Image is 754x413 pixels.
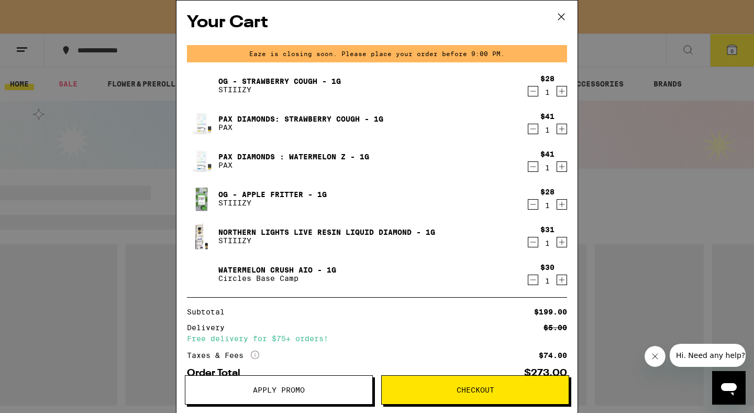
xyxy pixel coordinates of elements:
div: $31 [540,225,555,234]
img: OG - Apple Fritter - 1g [187,184,216,213]
a: OG - Strawberry Cough - 1g [218,77,341,85]
iframe: Button to launch messaging window [712,371,746,405]
img: Pax Diamonds: Strawberry Cough - 1g [187,108,216,138]
button: Decrement [528,199,538,210]
div: $41 [540,112,555,121]
div: $5.00 [544,324,567,331]
p: Circles Base Camp [218,274,336,282]
div: 1 [540,88,555,96]
a: Northern Lights Live Resin Liquid Diamond - 1g [218,228,435,236]
p: STIIIZY [218,85,341,94]
button: Decrement [528,161,538,172]
span: Apply Promo [253,386,305,394]
div: Free delivery for $75+ orders! [187,335,567,342]
button: Increment [557,124,567,134]
button: Increment [557,86,567,96]
p: PAX [218,123,383,132]
button: Increment [557,237,567,247]
div: Delivery [187,324,232,331]
p: STIIIZY [218,236,435,245]
a: Pax Diamonds : Watermelon Z - 1g [218,153,369,161]
div: $74.00 [539,352,567,359]
div: $199.00 [534,308,567,316]
div: $28 [540,74,555,83]
p: STIIIZY [218,199,327,207]
div: 1 [540,277,555,285]
div: Subtotal [187,308,232,316]
iframe: Close message [645,346,666,367]
a: Pax Diamonds: Strawberry Cough - 1g [218,115,383,123]
button: Increment [557,275,567,285]
button: Increment [557,161,567,172]
img: Pax Diamonds : Watermelon Z - 1g [187,146,216,176]
div: 1 [540,201,555,210]
button: Apply Promo [185,375,373,405]
div: Eaze is closing soon. Please place your order before 9:00 PM. [187,45,567,62]
button: Decrement [528,237,538,247]
div: 1 [540,126,555,134]
div: Order Total [187,368,248,378]
button: Decrement [528,124,538,134]
a: OG - Apple Fritter - 1g [218,190,327,199]
img: Watermelon Crush AIO - 1g [187,259,216,289]
button: Increment [557,199,567,210]
div: 1 [540,239,555,247]
div: $41 [540,150,555,158]
div: $28 [540,188,555,196]
a: Watermelon Crush AIO - 1g [218,266,336,274]
img: OG - Strawberry Cough - 1g [187,71,216,100]
iframe: Message from company [670,344,746,367]
h2: Your Cart [187,11,567,35]
button: Decrement [528,275,538,285]
div: 1 [540,164,555,172]
span: Checkout [457,386,494,394]
button: Decrement [528,86,538,96]
button: Checkout [381,375,569,405]
div: $273.00 [524,368,567,378]
img: Northern Lights Live Resin Liquid Diamond - 1g [187,222,216,251]
div: $30 [540,263,555,271]
p: PAX [218,161,369,169]
div: Taxes & Fees [187,351,259,360]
